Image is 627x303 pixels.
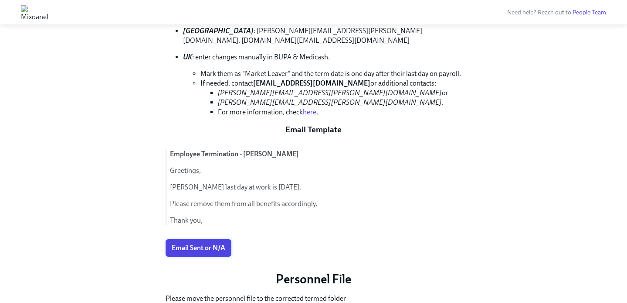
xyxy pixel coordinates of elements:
li: If needed, contact or additional contacts: [200,79,462,117]
span: Need help? Reach out to [507,9,606,16]
em: [PERSON_NAME][EMAIL_ADDRESS][PERSON_NAME][DOMAIN_NAME] [218,89,442,97]
strong: [EMAIL_ADDRESS][DOMAIN_NAME] [253,79,370,87]
li: Mark them as "Market Leaver" and the term date is one day after their last day on payroll. [200,69,462,79]
p: Email Template [166,124,462,135]
em: [PERSON_NAME][EMAIL_ADDRESS][PERSON_NAME][DOMAIN_NAME] [218,98,442,107]
li: . [218,98,462,107]
p: Thank you, [170,216,462,225]
li: or [218,88,462,98]
p: Please remove them from all benefits accordingly. [170,199,462,209]
p: Personnel File [166,271,462,287]
li: For more information, check . [218,107,462,117]
p: [PERSON_NAME] last day at work is [DATE]. [170,182,462,192]
button: Email Sent or N/A [166,239,231,257]
strong: [GEOGRAPHIC_DATA] [183,27,254,35]
span: Email Sent or N/A [172,244,225,252]
a: People Team [573,9,606,16]
a: here [303,108,316,116]
p: : [PERSON_NAME][EMAIL_ADDRESS][PERSON_NAME][DOMAIN_NAME], [DOMAIN_NAME][EMAIL_ADDRESS][DOMAIN_NAME] [183,26,462,45]
img: Mixpanel [21,5,48,19]
strong: UK [183,53,192,61]
strong: Employee Termination - [PERSON_NAME] [170,150,299,158]
p: : enter changes manually in BUPA & Medicash. [183,52,462,62]
p: Greetings, [170,166,462,176]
